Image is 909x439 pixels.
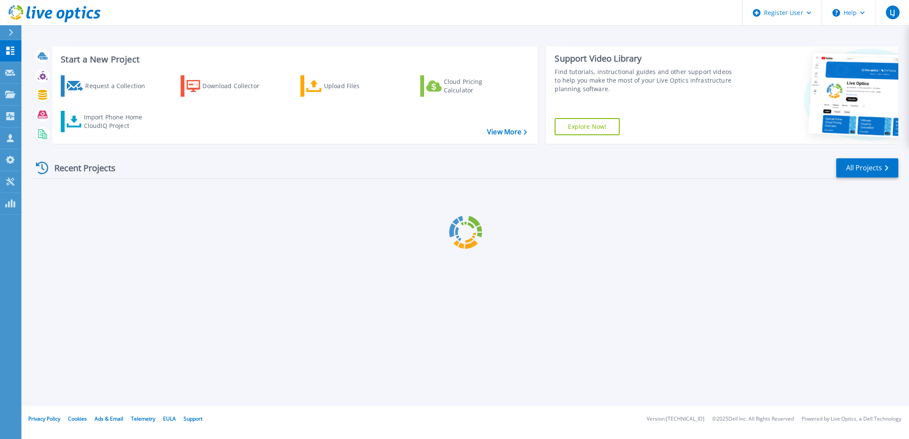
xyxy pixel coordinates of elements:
[163,415,176,422] a: EULA
[444,77,512,95] div: Cloud Pricing Calculator
[61,55,527,64] h3: Start a New Project
[890,9,895,16] span: LJ
[647,416,704,422] li: Version: [TECHNICAL_ID]
[28,415,60,422] a: Privacy Policy
[181,75,276,97] a: Download Collector
[131,415,155,422] a: Telemetry
[555,68,735,93] div: Find tutorials, instructional guides and other support videos to help you make the most of your L...
[487,128,527,136] a: View More
[84,113,151,130] div: Import Phone Home CloudIQ Project
[836,158,898,178] a: All Projects
[68,415,87,422] a: Cookies
[420,75,516,97] a: Cloud Pricing Calculator
[33,157,127,178] div: Recent Projects
[555,53,735,64] div: Support Video Library
[85,77,154,95] div: Request a Collection
[95,415,123,422] a: Ads & Email
[202,77,271,95] div: Download Collector
[712,416,794,422] li: © 2025 Dell Inc. All Rights Reserved
[802,416,901,422] li: Powered by Live Optics, a Dell Technology
[300,75,396,97] a: Upload Files
[555,118,620,135] a: Explore Now!
[184,415,202,422] a: Support
[61,75,156,97] a: Request a Collection
[324,77,392,95] div: Upload Files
